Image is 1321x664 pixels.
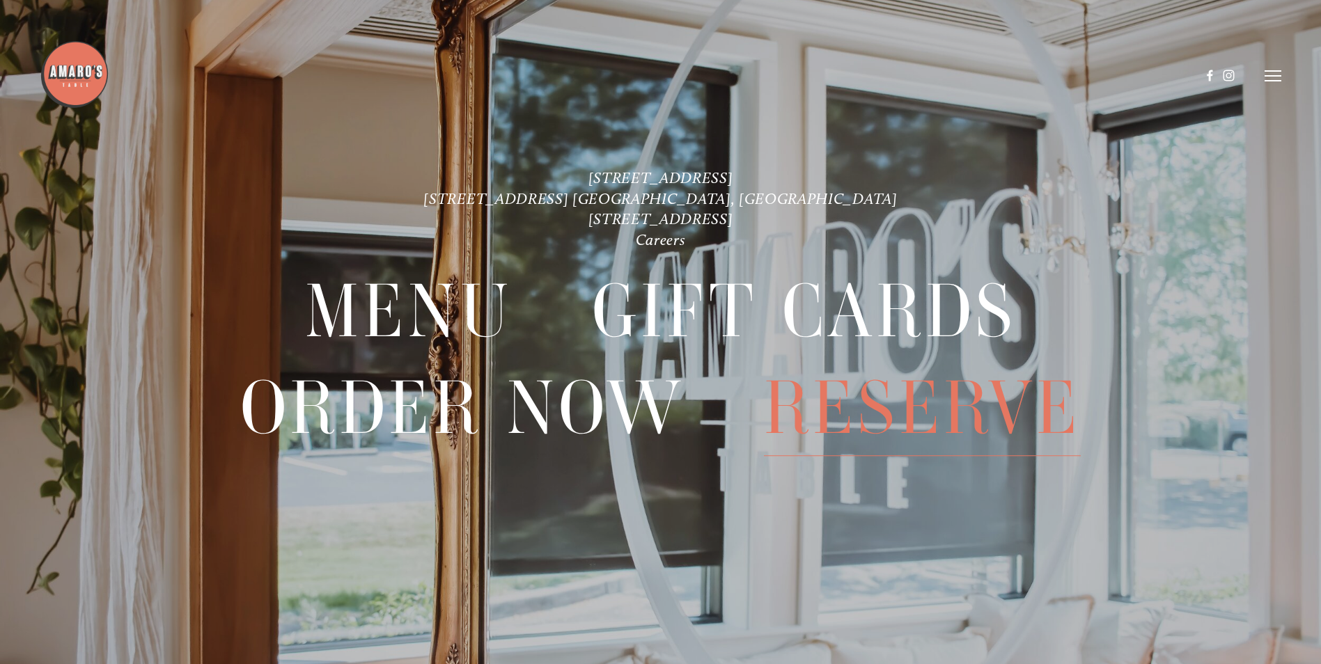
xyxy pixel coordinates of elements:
a: Gift Cards [592,264,1016,358]
a: Reserve [764,361,1081,455]
span: Reserve [764,361,1081,456]
a: [STREET_ADDRESS] [GEOGRAPHIC_DATA], [GEOGRAPHIC_DATA] [423,189,897,208]
a: [STREET_ADDRESS] [588,168,733,187]
span: Order Now [240,361,685,456]
a: Order Now [240,361,685,455]
a: [STREET_ADDRESS] [588,210,733,228]
img: Amaro's Table [40,40,109,109]
a: Careers [636,230,686,249]
a: Menu [305,264,513,358]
